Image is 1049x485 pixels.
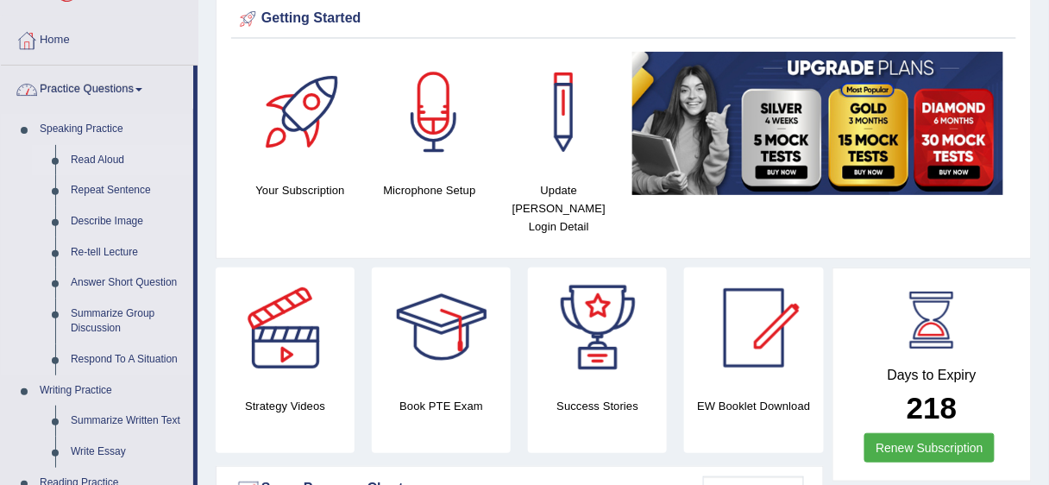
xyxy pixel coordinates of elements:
[63,268,193,299] a: Answer Short Question
[1,66,193,109] a: Practice Questions
[63,344,193,375] a: Respond To A Situation
[244,181,356,199] h4: Your Subscription
[374,181,486,199] h4: Microphone Setup
[63,299,193,344] a: Summarize Group Discussion
[528,397,667,415] h4: Success Stories
[632,52,1003,195] img: small5.jpg
[684,397,823,415] h4: EW Booklet Download
[63,206,193,237] a: Describe Image
[32,375,193,406] a: Writing Practice
[236,6,1012,32] div: Getting Started
[864,433,995,463] a: Renew Subscription
[32,114,193,145] a: Speaking Practice
[63,406,193,437] a: Summarize Written Text
[63,437,193,468] a: Write Essay
[63,145,193,176] a: Read Aloud
[216,397,355,415] h4: Strategy Videos
[372,397,511,415] h4: Book PTE Exam
[852,368,1013,383] h4: Days to Expiry
[907,391,957,425] b: 218
[1,16,198,60] a: Home
[63,237,193,268] a: Re-tell Lecture
[503,181,615,236] h4: Update [PERSON_NAME] Login Detail
[63,175,193,206] a: Repeat Sentence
